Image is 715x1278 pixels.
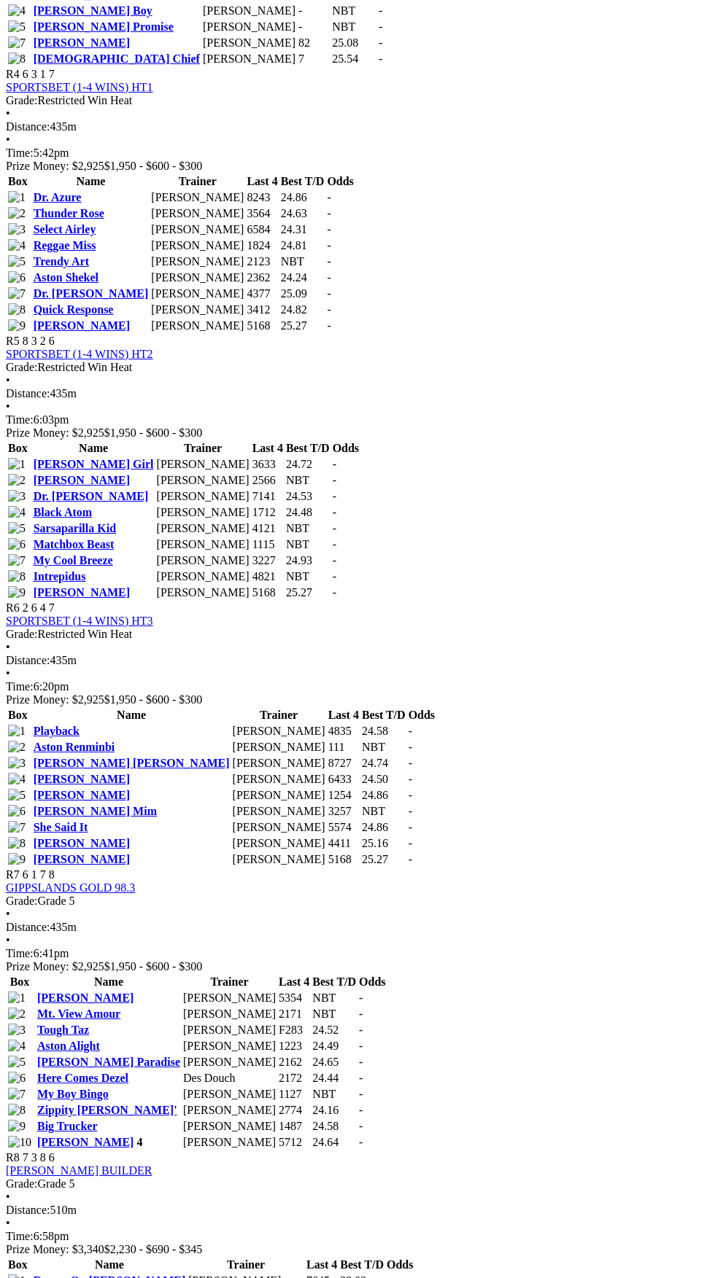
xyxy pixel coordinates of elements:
a: [PERSON_NAME] [34,586,130,599]
div: 435m [6,387,709,400]
span: Box [8,175,28,187]
div: Restricted Win Heat [6,361,709,374]
td: [PERSON_NAME] [150,222,244,237]
th: Last 4 [252,441,284,456]
img: 2 [8,207,26,220]
span: - [359,1024,363,1036]
div: Prize Money: $2,925 [6,160,709,173]
a: GIPPSLANDS GOLD 98.3 [6,881,135,894]
td: [PERSON_NAME] [182,991,277,1005]
td: [PERSON_NAME] [202,20,296,34]
span: Time: [6,947,34,959]
div: 6:41pm [6,947,709,960]
td: 24.86 [280,190,325,205]
img: 6 [8,538,26,551]
th: Trainer [182,975,277,989]
td: 2566 [252,473,284,488]
img: 8 [8,837,26,850]
td: [PERSON_NAME] [182,1055,277,1069]
td: 25.09 [280,287,325,301]
td: [PERSON_NAME] [232,756,326,771]
td: NBT [331,20,376,34]
a: [PERSON_NAME] [34,319,130,332]
a: [PERSON_NAME] [PERSON_NAME] [34,757,230,769]
span: $1,950 - $600 - $300 [104,693,203,706]
td: [PERSON_NAME] [182,1039,277,1053]
img: 3 [8,1024,26,1037]
span: - [379,36,382,49]
td: 24.24 [280,270,325,285]
td: 24.72 [285,457,331,472]
span: • [6,667,10,679]
td: NBT [312,991,357,1005]
img: 7 [8,36,26,50]
td: [PERSON_NAME] [156,457,250,472]
span: 2 6 4 7 [23,601,55,614]
a: Aston Renminbi [34,741,115,753]
td: 25.08 [331,36,376,50]
img: 7 [8,554,26,567]
img: 8 [8,303,26,316]
span: R7 [6,868,20,881]
span: - [409,853,412,865]
div: 435m [6,120,709,133]
td: NBT [331,4,376,18]
td: [PERSON_NAME] [156,489,250,504]
td: [PERSON_NAME] [156,585,250,600]
span: Grade: [6,361,38,373]
span: - [327,223,331,235]
td: 8727 [328,756,360,771]
td: [PERSON_NAME] [156,505,250,520]
img: 1 [8,191,26,204]
td: [PERSON_NAME] [150,319,244,333]
div: 6:20pm [6,680,709,693]
a: [PERSON_NAME] [34,837,130,849]
td: 7141 [252,489,284,504]
span: $1,950 - $600 - $300 [104,160,203,172]
td: 4377 [246,287,278,301]
td: NBT [285,473,331,488]
span: • [6,908,10,920]
a: Sarsaparilla Kid [34,522,116,534]
span: - [333,586,336,599]
td: 24.58 [361,724,406,739]
a: [PERSON_NAME] [34,474,130,486]
a: Dr. Azure [34,191,82,203]
td: 24.48 [285,505,331,520]
a: Reggae Miss [34,239,96,252]
td: NBT [285,537,331,552]
td: [PERSON_NAME] [182,1023,277,1037]
td: NBT [361,740,406,755]
th: Best T/D [280,174,325,189]
img: 2 [8,741,26,754]
span: Grade: [6,628,38,640]
td: 25.27 [285,585,331,600]
div: Prize Money: $2,925 [6,960,709,973]
a: Thunder Rose [34,207,104,219]
img: 7 [8,287,26,300]
span: Box [8,709,28,721]
a: She Said It [34,821,88,833]
td: 5168 [328,852,360,867]
td: [PERSON_NAME] [156,553,250,568]
span: - [333,554,336,566]
a: SPORTSBET (1-4 WINS) HT1 [6,81,153,93]
td: [PERSON_NAME] [232,740,326,755]
a: [PERSON_NAME] [34,36,130,49]
th: Best T/D [285,441,331,456]
th: Name [36,975,181,989]
td: 24.52 [312,1023,357,1037]
td: 4821 [252,569,284,584]
td: [PERSON_NAME] [156,521,250,536]
span: Time: [6,413,34,426]
span: - [327,207,331,219]
th: Odds [408,708,436,722]
div: Restricted Win Heat [6,94,709,107]
td: 25.27 [361,852,406,867]
td: [PERSON_NAME] [156,569,250,584]
span: - [409,805,412,817]
img: 5 [8,1056,26,1069]
a: SPORTSBET (1-4 WINS) HT2 [6,348,153,360]
th: Trainer [232,708,326,722]
span: • [6,934,10,946]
